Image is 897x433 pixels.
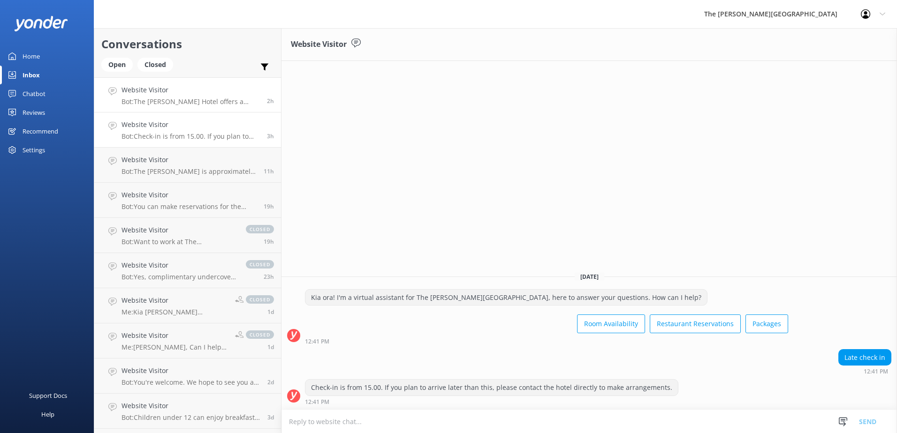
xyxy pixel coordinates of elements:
span: Sep 03 2025 04:39am (UTC +12:00) Pacific/Auckland [264,167,274,175]
a: Website VisitorBot:Want to work at The [PERSON_NAME][GEOGRAPHIC_DATA]? You can view our current j... [94,218,281,253]
div: Sep 03 2025 12:41pm (UTC +12:00) Pacific/Auckland [838,368,891,374]
p: Bot: The [PERSON_NAME] is approximately 2km from [GEOGRAPHIC_DATA]’s [GEOGRAPHIC_DATA]. [122,167,257,176]
div: Check-in is from 15.00. If you plan to arrive later than this, please contact the hotel directly ... [305,380,678,396]
p: Bot: The [PERSON_NAME] Hotel offers a variety of holiday packages tailored to different preferenc... [122,97,260,106]
p: Bot: You can make reservations for the True South Dining Room online at [URL][DOMAIN_NAME]. For l... [122,202,257,211]
h4: Website Visitor [122,155,257,165]
span: Sep 03 2025 01:47pm (UTC +12:00) Pacific/Auckland [267,97,274,105]
h4: Website Visitor [122,330,228,341]
h4: Website Visitor [122,366,260,376]
div: Reviews [23,103,45,122]
span: Sep 03 2025 12:41pm (UTC +12:00) Pacific/Auckland [267,132,274,140]
p: Bot: You're welcome. We hope to see you at The [PERSON_NAME][GEOGRAPHIC_DATA] soon! [122,378,260,387]
strong: 12:41 PM [864,369,888,374]
h4: Website Visitor [122,225,236,235]
span: Aug 31 2025 11:41am (UTC +12:00) Pacific/Auckland [267,413,274,421]
a: Website VisitorBot:The [PERSON_NAME] is approximately 2km from [GEOGRAPHIC_DATA]’s [GEOGRAPHIC_DA... [94,148,281,183]
div: Sep 03 2025 12:41pm (UTC +12:00) Pacific/Auckland [305,398,678,405]
h4: Website Visitor [122,260,236,270]
p: Bot: Yes, complimentary undercover parking is available for guests at The [PERSON_NAME][GEOGRAPHI... [122,273,236,281]
p: Bot: Want to work at The [PERSON_NAME][GEOGRAPHIC_DATA]? You can view our current job openings at... [122,238,236,246]
p: Bot: Children under 12 can enjoy breakfast for NZ$17.50, while toddlers under 5 eat for free. [122,413,260,422]
span: closed [246,330,274,339]
button: Packages [745,314,788,333]
div: Support Docs [29,386,67,405]
h4: Website Visitor [122,295,228,306]
h2: Conversations [101,35,274,53]
p: Me: [PERSON_NAME], Can I help with your cancellation. If you can email through your cancellation ... [122,343,228,351]
a: Website VisitorBot:Children under 12 can enjoy breakfast for NZ$17.50, while toddlers under 5 eat... [94,394,281,429]
div: Chatbot [23,84,46,103]
span: [DATE] [575,273,604,281]
div: Closed [137,58,173,72]
h4: Website Visitor [122,85,260,95]
h4: Website Visitor [122,190,257,200]
a: Website VisitorBot:You're welcome. We hope to see you at The [PERSON_NAME][GEOGRAPHIC_DATA] soon!2d [94,358,281,394]
span: Sep 02 2025 04:54pm (UTC +12:00) Pacific/Auckland [264,273,274,281]
div: Settings [23,141,45,159]
img: yonder-white-logo.png [14,16,68,31]
div: Recommend [23,122,58,141]
a: Website VisitorBot:Yes, complimentary undercover parking is available for guests at The [PERSON_N... [94,253,281,288]
button: Restaurant Reservations [650,314,741,333]
h3: Website Visitor [291,38,347,51]
div: Inbox [23,66,40,84]
a: Website VisitorMe:[PERSON_NAME], Can I help with your cancellation. If you can email through your... [94,323,281,358]
span: closed [246,260,274,269]
span: closed [246,295,274,304]
div: Late check in [839,350,891,366]
span: Sep 02 2025 08:58pm (UTC +12:00) Pacific/Auckland [264,202,274,210]
strong: 12:41 PM [305,399,329,405]
a: Website VisitorMe:Kia [PERSON_NAME] [PERSON_NAME], if you would like to make a booking enquiry se... [94,288,281,323]
a: Website VisitorBot:You can make reservations for the True South Dining Room online at [URL][DOMAI... [94,183,281,218]
p: Me: Kia [PERSON_NAME] [PERSON_NAME], if you would like to make a booking enquiry send us an email... [122,308,228,316]
a: Website VisitorBot:The [PERSON_NAME] Hotel offers a variety of holiday packages tailored to diffe... [94,77,281,112]
span: Sep 02 2025 08:03pm (UTC +12:00) Pacific/Auckland [264,238,274,246]
p: Bot: Check-in is from 15.00. If you plan to arrive later than this, please contact the hotel dire... [122,132,260,141]
div: Home [23,47,40,66]
div: Help [41,405,54,424]
div: Open [101,58,133,72]
strong: 12:41 PM [305,339,329,344]
span: Sep 02 2025 07:57am (UTC +12:00) Pacific/Auckland [267,343,274,351]
div: Kia ora! I'm a virtual assistant for The [PERSON_NAME][GEOGRAPHIC_DATA], here to answer your ques... [305,290,707,306]
div: Sep 03 2025 12:41pm (UTC +12:00) Pacific/Auckland [305,338,788,344]
h4: Website Visitor [122,119,260,130]
span: Sep 01 2025 03:27pm (UTC +12:00) Pacific/Auckland [267,378,274,386]
a: Website VisitorBot:Check-in is from 15.00. If you plan to arrive later than this, please contact ... [94,112,281,148]
span: Sep 02 2025 12:33pm (UTC +12:00) Pacific/Auckland [267,308,274,316]
a: Open [101,59,137,69]
h4: Website Visitor [122,401,260,411]
button: Room Availability [577,314,645,333]
a: Closed [137,59,178,69]
span: closed [246,225,274,233]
